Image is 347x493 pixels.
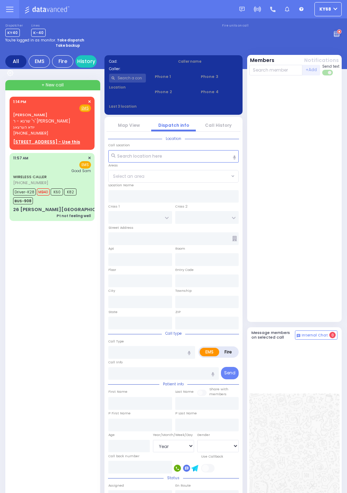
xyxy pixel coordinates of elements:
[13,99,26,104] span: 1:14 PM
[29,55,50,68] div: EMS
[109,104,174,109] label: Last 3 location
[209,387,228,391] small: Share with
[108,246,114,251] label: Apt
[13,174,47,180] a: WIRELESS CALLER
[13,139,80,145] u: [STREET_ADDRESS] - Use this
[5,55,27,68] div: All
[13,206,115,213] div: 26 [PERSON_NAME][GEOGRAPHIC_DATA]
[13,188,36,195] span: Driver-K28
[13,180,48,186] span: [PHONE_NUMBER]
[108,360,123,365] label: Call Info
[153,432,194,437] div: Year/Month/Week/Day
[13,130,48,136] span: [PHONE_NUMBER]
[162,136,185,141] span: Location
[295,330,337,340] button: Internal Chat 0
[5,38,56,43] span: You're logged in as monitor.
[72,168,91,174] span: Good Sam
[251,330,295,340] h5: Message members on selected call
[314,2,342,16] button: ky68
[108,183,134,188] label: Location Name
[81,106,89,111] u: EMS
[200,348,219,356] label: EMS
[79,161,91,169] span: EMS
[52,55,73,68] div: Fire
[178,59,238,64] label: Caller name
[109,85,146,90] label: Location
[88,155,91,161] span: ✕
[239,7,245,12] img: message.svg
[13,124,89,130] span: יודא הערצאג
[108,288,115,293] label: City
[88,99,91,105] span: ✕
[113,173,144,180] span: Select an area
[205,122,232,128] a: Call History
[108,143,130,148] label: Call Location
[175,411,197,416] label: P Last Name
[13,112,47,118] a: [PERSON_NAME]
[13,155,28,161] span: 11:57 AM
[319,6,331,12] span: ky68
[158,122,189,128] a: Dispatch info
[108,225,133,230] label: Street Address
[108,432,115,437] label: Age
[108,339,124,344] label: Call Type
[159,381,187,387] span: Patient info
[162,331,185,336] span: Call type
[108,163,118,168] label: Areas
[41,82,64,88] span: + New call
[108,310,118,314] label: State
[175,483,191,488] label: En Route
[175,267,194,272] label: Entry Code
[37,188,50,195] span: MB40
[304,57,339,64] button: Notifications
[155,89,192,95] span: Phone 2
[201,74,238,80] span: Phone 3
[118,122,140,128] a: Map View
[108,204,120,209] label: Cross 1
[108,454,140,459] label: Call back number
[5,24,23,28] label: Dispatcher
[51,188,63,195] span: K60
[201,89,238,95] span: Phone 4
[175,288,192,293] label: Township
[219,348,238,356] label: Fire
[232,236,237,241] span: Other building occupants
[56,43,80,48] strong: Take backup
[109,66,169,72] label: Caller:
[108,483,124,488] label: Assigned
[175,310,181,314] label: ZIP
[222,24,249,28] label: Fire units on call
[64,188,76,195] span: K82
[108,267,116,272] label: Floor
[31,24,46,28] label: Lines
[5,29,20,37] span: KY40
[175,389,194,394] label: Last Name
[209,392,227,396] span: members
[24,5,72,14] img: Logo
[250,57,274,64] button: Members
[108,411,131,416] label: P First Name
[31,29,46,37] span: K-40
[155,74,192,80] span: Phone 1
[109,74,146,83] input: Search a contact
[322,64,340,69] span: Send text
[201,454,223,459] label: Use Callback
[322,69,334,76] label: Turn off text
[75,55,97,68] a: History
[297,334,300,338] img: comment-alt.png
[329,332,336,338] span: 0
[57,213,91,219] div: Pt not feeling well
[175,246,185,251] label: Room
[302,333,328,338] span: Internal Chat
[13,197,33,204] span: BUS-908
[249,65,303,75] input: Search member
[164,475,183,481] span: Status
[108,150,239,163] input: Search location here
[109,59,169,64] label: Cad:
[175,204,188,209] label: Cross 2
[13,118,70,124] span: ר' שרגא - ר' [PERSON_NAME]
[108,389,127,394] label: First Name
[197,432,210,437] label: Gender
[57,38,84,43] strong: Take dispatch
[221,367,239,379] button: Send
